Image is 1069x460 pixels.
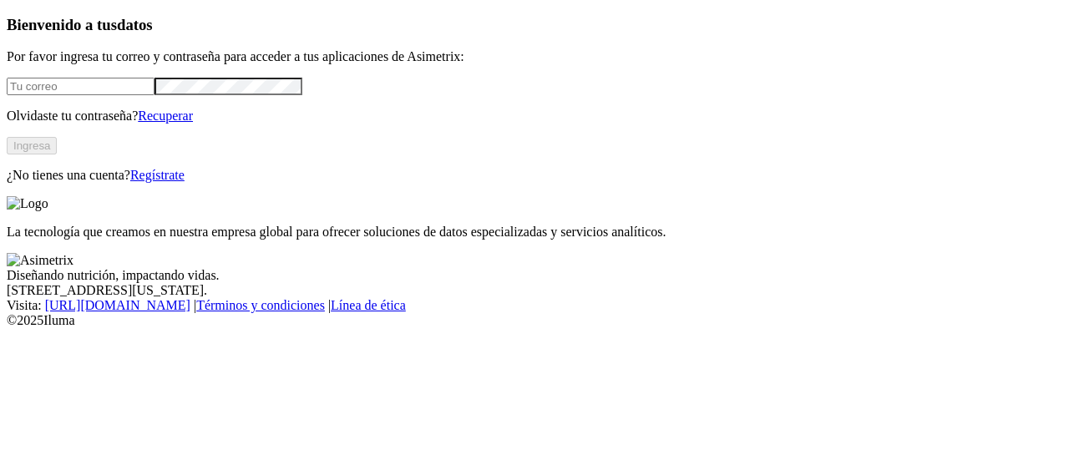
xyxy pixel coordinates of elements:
[117,16,153,33] span: datos
[7,298,1062,313] div: Visita : | |
[331,298,406,312] a: Línea de ética
[196,298,325,312] a: Términos y condiciones
[7,268,1062,283] div: Diseñando nutrición, impactando vidas.
[7,78,155,95] input: Tu correo
[7,49,1062,64] p: Por favor ingresa tu correo y contraseña para acceder a tus aplicaciones de Asimetrix:
[7,16,1062,34] h3: Bienvenido a tus
[138,109,193,123] a: Recuperar
[7,253,73,268] img: Asimetrix
[7,109,1062,124] p: Olvidaste tu contraseña?
[7,283,1062,298] div: [STREET_ADDRESS][US_STATE].
[7,168,1062,183] p: ¿No tienes una cuenta?
[7,225,1062,240] p: La tecnología que creamos en nuestra empresa global para ofrecer soluciones de datos especializad...
[7,196,48,211] img: Logo
[7,313,1062,328] div: © 2025 Iluma
[130,168,185,182] a: Regístrate
[45,298,190,312] a: [URL][DOMAIN_NAME]
[7,137,57,154] button: Ingresa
